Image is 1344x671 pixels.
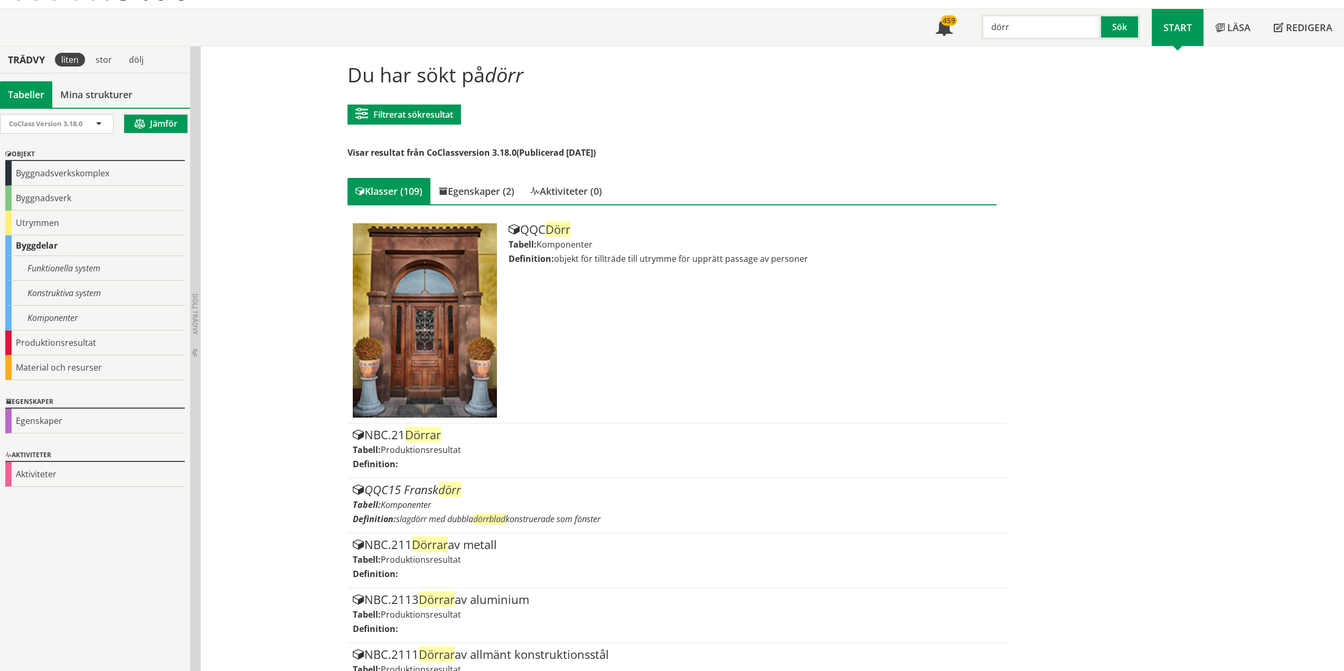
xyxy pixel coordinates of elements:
div: Egenskaper (2) [430,178,522,204]
label: Tabell: [353,444,381,456]
span: Dölj trädvy [191,294,200,335]
a: Läsa [1204,9,1262,46]
div: Aktiviteter [5,462,185,487]
div: Klasser (109) [347,178,430,204]
button: Jämför [124,115,187,133]
span: Visar resultat från CoClassversion 3.18.0 [347,147,516,158]
div: QQC15 Fransk [353,484,1002,496]
div: Utrymmen [5,211,185,235]
div: Konstruktiva system [5,281,185,306]
a: 459 [924,9,964,46]
label: Tabell: [353,609,381,620]
span: Start [1163,21,1192,34]
div: liten [55,53,85,67]
div: Egenskaper [5,409,185,433]
label: Tabell: [509,239,537,250]
span: (Publicerad [DATE]) [516,147,596,158]
span: Dörrar [419,646,455,662]
div: NBC.2111 av allmänt konstruktionsstål [353,648,1002,661]
a: Mina strukturer [52,81,140,108]
div: NBC.2113 av aluminium [353,593,1002,606]
h1: Du har sökt på [347,63,997,86]
span: Dörrar [419,591,455,607]
div: Byggnadsverk [5,186,185,211]
a: Start [1152,9,1204,46]
label: Tabell: [353,499,381,511]
div: NBC.21 [353,429,1002,441]
div: Trädvy [2,54,51,65]
div: Egenskaper [5,396,185,409]
label: Definition: [353,513,396,525]
span: dörr [485,61,523,88]
div: 459 [941,15,957,26]
div: stor [89,53,118,67]
a: Redigera [1262,9,1344,46]
span: Dörr [546,221,570,237]
div: Byggnadsverkskomplex [5,161,185,186]
button: Sök [1101,14,1140,40]
label: Definition: [353,623,398,635]
div: NBC.211 av metall [353,538,1002,551]
span: Produktionsresultat [381,609,461,620]
span: objekt för tillträde till utrymme för upprätt passage av personer [554,253,808,264]
label: Definition: [353,458,398,470]
div: Aktiviteter (0) [522,178,610,204]
input: Sök [981,14,1101,40]
div: Byggdelar [5,235,185,256]
button: Filtrerat sökresultat [347,105,461,125]
span: Dörrar [405,427,441,442]
div: Aktiviteter [5,449,185,462]
label: Definition: [353,568,398,580]
span: Dörrar [412,536,448,552]
div: Produktionsresultat [5,330,185,355]
span: Produktionsresultat [381,554,461,565]
span: dörrblad [473,513,505,525]
label: Tabell: [353,554,381,565]
span: Produktionsresultat [381,444,461,456]
div: QQC [509,223,1002,236]
div: Objekt [5,148,185,161]
span: dörr [438,481,461,497]
span: Redigera [1286,21,1332,34]
span: Läsa [1227,21,1251,34]
span: slagdörr med dubbla konstruerade som fönster [396,513,600,525]
div: dölj [123,53,150,67]
img: Tabell [353,223,497,418]
span: Komponenter [381,499,431,511]
span: Komponenter [537,239,593,250]
span: CoClass Version 3.18.0 [9,119,82,128]
span: Notifikationer [936,20,953,37]
label: Definition: [509,253,554,264]
div: Komponenter [5,306,185,330]
div: Funktionella system [5,256,185,281]
div: Material och resurser [5,355,185,380]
